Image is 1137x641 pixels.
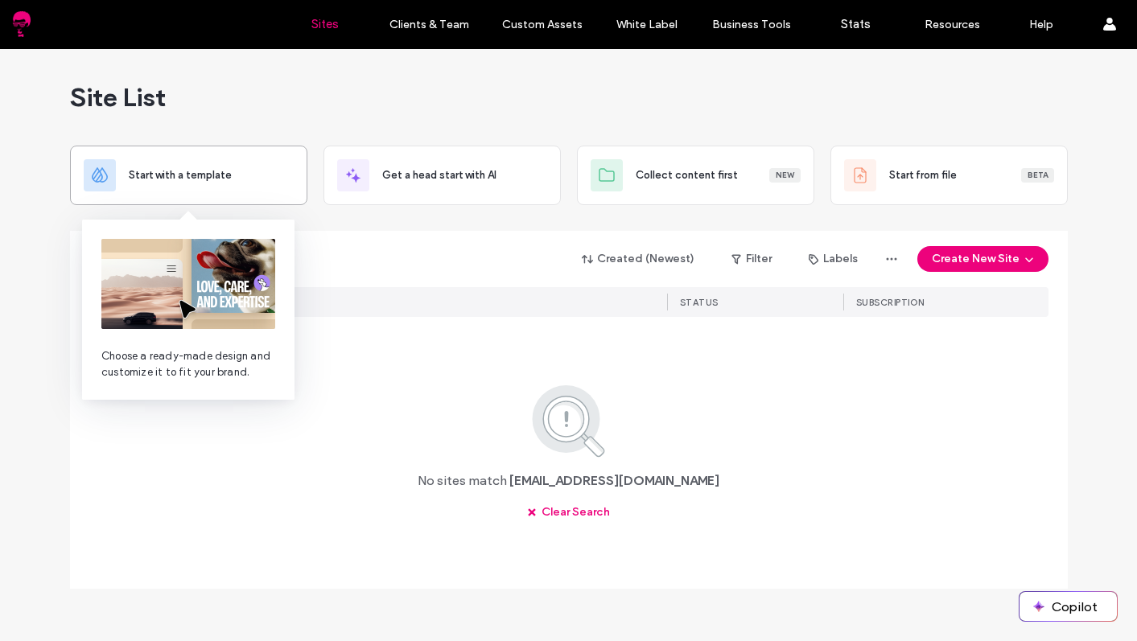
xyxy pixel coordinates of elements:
button: Copilot [1020,592,1117,621]
label: Help [1029,18,1053,31]
button: Created (Newest) [568,246,709,272]
div: Beta [1021,168,1054,183]
img: search.svg [510,382,627,459]
span: Get a head start with AI [382,167,496,183]
label: Custom Assets [502,18,583,31]
div: Collect content firstNew [577,146,814,205]
div: Get a head start with AI [323,146,561,205]
div: New [769,168,801,183]
label: Business Tools [712,18,791,31]
label: Stats [841,17,871,31]
span: SUBSCRIPTION [856,297,925,308]
span: Choose a ready-made design and customize it to fit your brand. [101,348,275,380]
button: Clear Search [513,499,624,525]
div: Start from fileBeta [830,146,1068,205]
span: [EMAIL_ADDRESS][DOMAIN_NAME] [509,472,719,490]
span: No sites match [418,472,507,490]
span: Help [37,11,70,26]
span: Start with a template [129,167,232,183]
button: Filter [715,246,788,272]
div: Start with a template [70,146,307,205]
label: Resources [925,18,980,31]
span: STATUS [680,297,719,308]
button: Labels [794,246,872,272]
span: Collect content first [636,167,738,183]
label: Clients & Team [389,18,469,31]
label: Sites [311,17,339,31]
label: White Label [616,18,678,31]
span: Start from file [889,167,957,183]
span: Site List [70,81,166,113]
button: Create New Site [917,246,1048,272]
img: from-template.png [101,239,275,329]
